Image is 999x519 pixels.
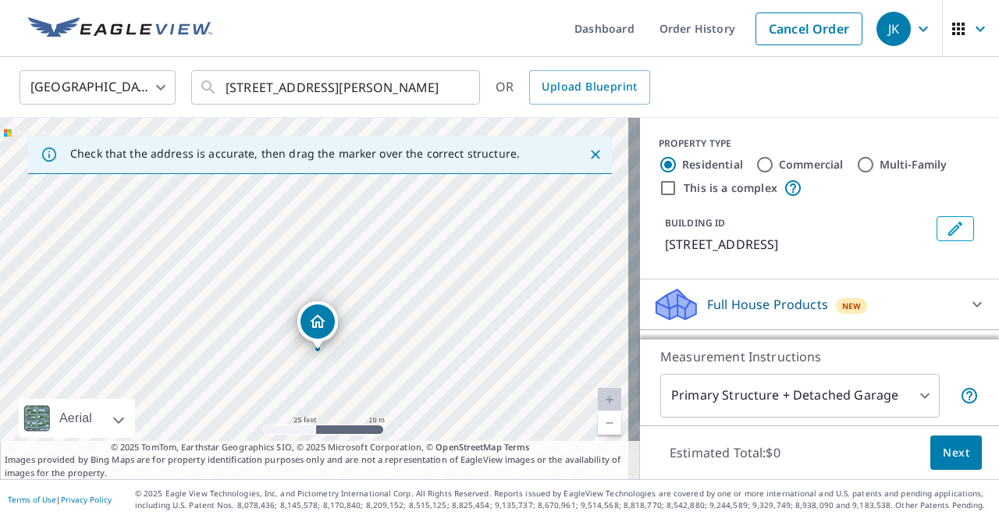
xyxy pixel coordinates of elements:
p: | [8,495,112,504]
div: Primary Structure + Detached Garage [660,374,940,418]
div: Aerial [55,399,97,438]
a: Privacy Policy [61,494,112,505]
label: Residential [682,157,743,172]
label: This is a complex [684,180,777,196]
input: Search by address or latitude-longitude [226,66,448,109]
p: Check that the address is accurate, then drag the marker over the correct structure. [70,147,520,161]
a: Terms [504,441,530,453]
p: Measurement Instructions [660,347,979,366]
span: New [842,300,862,312]
div: JK [876,12,911,46]
a: Terms of Use [8,494,56,505]
span: Upload Blueprint [542,77,637,97]
div: [GEOGRAPHIC_DATA] [20,66,176,109]
p: Estimated Total: $0 [657,435,793,470]
a: Current Level 20, Zoom Out [598,411,621,435]
p: BUILDING ID [665,216,725,229]
a: OpenStreetMap [436,441,501,453]
label: Commercial [779,157,844,172]
label: Multi-Family [880,157,947,172]
p: [STREET_ADDRESS] [665,235,930,254]
button: Close [585,144,606,165]
div: Roof ProductsNew [652,336,987,374]
p: Full House Products [707,295,828,314]
div: Dropped pin, building 1, Residential property, 4301 N Centennial Dr Bloomington, IN 47404 [297,301,338,350]
div: PROPERTY TYPE [659,137,980,151]
div: Full House ProductsNew [652,286,987,323]
p: © 2025 Eagle View Technologies, Inc. and Pictometry International Corp. All Rights Reserved. Repo... [135,488,991,511]
button: Edit building 1 [937,216,974,241]
span: Your report will include the primary structure and a detached garage if one exists. [960,386,979,405]
a: Current Level 20, Zoom In Disabled [598,388,621,411]
span: © 2025 TomTom, Earthstar Geographics SIO, © 2025 Microsoft Corporation, © [111,441,530,454]
div: OR [496,70,650,105]
a: Upload Blueprint [529,70,649,105]
img: EV Logo [28,17,212,41]
button: Next [930,435,982,471]
div: Aerial [19,399,135,438]
a: Cancel Order [755,12,862,45]
span: Next [943,443,969,463]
